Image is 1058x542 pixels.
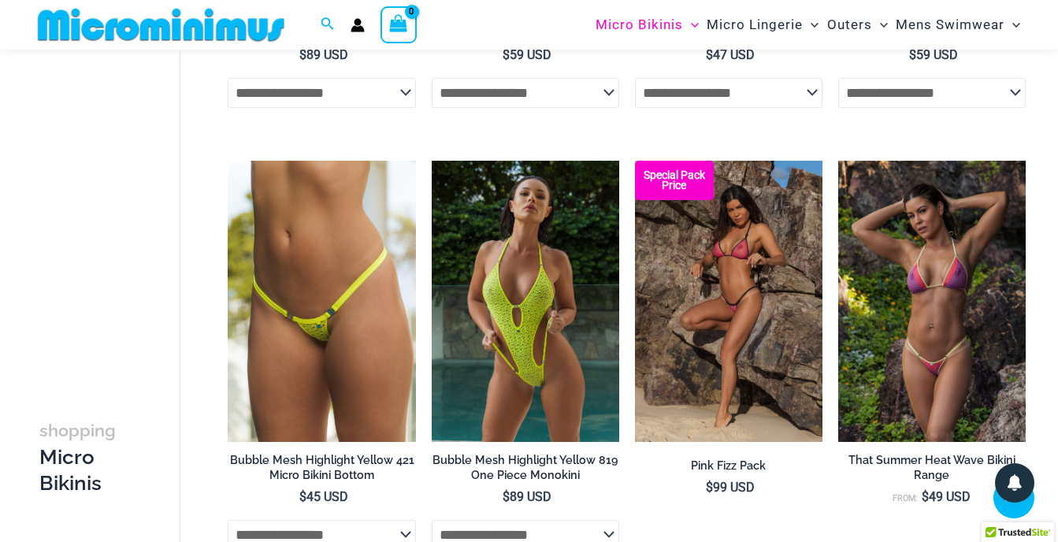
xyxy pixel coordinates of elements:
bdi: 89 USD [299,47,348,62]
bdi: 99 USD [706,480,755,495]
bdi: 59 USD [909,47,958,62]
img: MM SHOP LOGO FLAT [32,7,291,43]
span: Menu Toggle [1004,5,1020,45]
a: Mens SwimwearMenu ToggleMenu Toggle [892,5,1024,45]
span: $ [922,489,929,504]
img: That Summer Heat Wave 3063 Tri Top 4303 Micro Bottom 01 [838,161,1026,442]
bdi: 59 USD [503,47,551,62]
span: Mens Swimwear [896,5,1004,45]
bdi: 89 USD [503,489,551,504]
span: Menu Toggle [872,5,888,45]
span: $ [299,489,306,504]
h2: That Summer Heat Wave Bikini Range [838,453,1026,482]
span: $ [299,47,306,62]
a: Bubble Mesh Highlight Yellow 421 Micro Bikini Bottom [228,453,415,488]
span: shopping [39,421,116,440]
h3: Micro Bikinis [39,417,124,497]
a: That Summer Heat Wave Bikini Range [838,453,1026,488]
span: Micro Bikinis [596,5,683,45]
b: Special Pack Price [635,170,714,191]
a: Bubble Mesh Highlight Yellow 819 One Piece 02Bubble Mesh Highlight Yellow 819 One Piece 06Bubble ... [432,161,619,442]
h2: Bubble Mesh Highlight Yellow 819 One Piece Monokini [432,453,619,482]
h2: Pink Fizz Pack [635,458,822,473]
a: View Shopping Cart, empty [381,6,417,43]
a: OutersMenu ToggleMenu Toggle [823,5,892,45]
span: $ [503,47,510,62]
span: $ [706,480,713,495]
a: Search icon link [321,15,335,35]
a: That Summer Heat Wave 3063 Tri Top 4303 Micro Bottom 01That Summer Heat Wave 3063 Tri Top 4303 Mi... [838,161,1026,442]
nav: Site Navigation [589,2,1026,47]
span: Menu Toggle [683,5,699,45]
span: From: [893,493,918,503]
span: Outers [827,5,872,45]
a: Micro LingerieMenu ToggleMenu Toggle [703,5,822,45]
span: Micro Lingerie [707,5,803,45]
a: Micro BikinisMenu ToggleMenu Toggle [592,5,703,45]
bdi: 45 USD [299,489,348,504]
a: Pink Fizz Pack [635,458,822,479]
a: Pink Fizz Pink Black 317 Tri Top 421 String Bottom Pink Fizz Pink Black 317 Tri Top 421 String Bo... [635,161,822,442]
a: Bubble Mesh Highlight Yellow 819 One Piece Monokini [432,453,619,488]
span: Menu Toggle [803,5,819,45]
span: $ [909,47,916,62]
iframe: TrustedSite Certified [39,53,181,368]
h2: Bubble Mesh Highlight Yellow 421 Micro Bikini Bottom [228,453,415,482]
span: $ [706,47,713,62]
img: Pink Fizz Pink Black 317 Tri Top 421 String Bottom [635,161,822,442]
bdi: 49 USD [922,489,971,504]
a: Account icon link [351,18,365,32]
span: $ [503,489,510,504]
a: Bubble Mesh Highlight Yellow 421 Micro 01Bubble Mesh Highlight Yellow 421 Micro 02Bubble Mesh Hig... [228,161,415,442]
img: Bubble Mesh Highlight Yellow 819 One Piece 02 [432,161,619,442]
img: Bubble Mesh Highlight Yellow 421 Micro 01 [228,161,415,442]
bdi: 47 USD [706,47,755,62]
